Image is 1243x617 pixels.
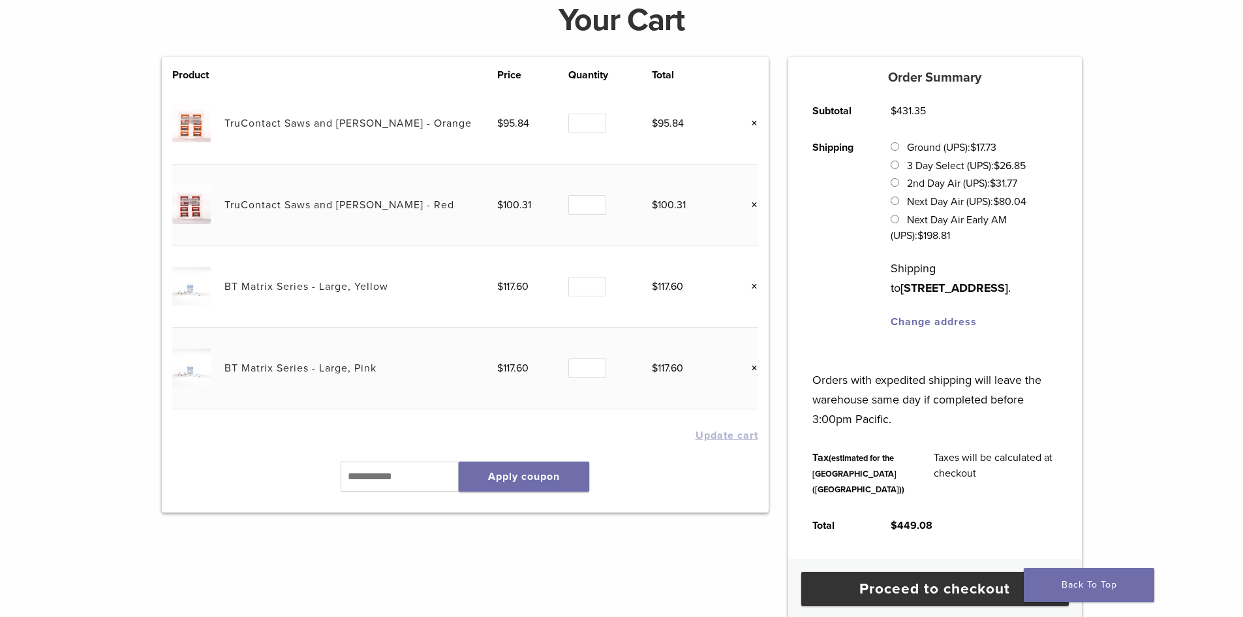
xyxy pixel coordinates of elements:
label: Next Day Air (UPS): [907,195,1026,208]
bdi: 117.60 [652,280,683,293]
th: Quantity [568,67,652,83]
span: $ [994,159,1000,172]
bdi: 198.81 [917,229,950,242]
bdi: 31.77 [990,177,1017,190]
bdi: 117.60 [497,280,529,293]
th: Total [798,507,876,544]
span: $ [891,104,897,118]
small: (estimated for the [GEOGRAPHIC_DATA] ([GEOGRAPHIC_DATA])) [812,453,904,495]
a: Remove this item [741,115,758,132]
span: $ [652,198,658,212]
h1: Your Cart [152,5,1092,36]
th: Price [497,67,568,83]
label: Ground (UPS): [907,141,996,154]
a: Remove this item [741,197,758,214]
th: Tax [798,439,919,507]
img: BT Matrix Series - Large, Pink [172,349,211,387]
img: BT Matrix Series - Large, Yellow [172,267,211,306]
a: BT Matrix Series - Large, Yellow [224,280,388,293]
bdi: 17.73 [970,141,996,154]
span: $ [652,280,658,293]
span: $ [652,117,658,130]
th: Total [652,67,723,83]
span: $ [917,229,923,242]
strong: [STREET_ADDRESS] [900,281,1008,295]
img: TruContact Saws and Sanders - Orange [172,104,211,142]
a: Remove this item [741,278,758,295]
span: $ [497,280,503,293]
img: TruContact Saws and Sanders - Red [172,185,211,224]
bdi: 100.31 [652,198,686,212]
th: Shipping [798,129,876,340]
span: $ [652,362,658,375]
label: 3 Day Select (UPS): [907,159,1026,172]
bdi: 117.60 [497,362,529,375]
span: $ [993,195,999,208]
th: Subtotal [798,93,876,129]
bdi: 431.35 [891,104,926,118]
h5: Order Summary [788,70,1082,86]
span: $ [497,198,503,212]
button: Update cart [696,430,758,441]
a: BT Matrix Series - Large, Pink [224,362,376,375]
a: Remove this item [741,360,758,377]
span: $ [990,177,996,190]
td: Taxes will be calculated at checkout [919,439,1072,507]
label: 2nd Day Air (UPS): [907,177,1017,190]
p: Shipping to . [891,259,1057,298]
bdi: 80.04 [993,195,1026,208]
button: Apply coupon [459,462,589,492]
span: $ [970,141,976,154]
th: Product [172,67,224,83]
bdi: 117.60 [652,362,683,375]
a: Proceed to checkout [801,572,1069,606]
span: $ [497,117,503,130]
bdi: 100.31 [497,198,531,212]
a: Back To Top [1024,568,1154,602]
label: Next Day Air Early AM (UPS): [891,214,1006,242]
a: Change address [891,315,977,328]
bdi: 449.08 [891,519,932,532]
bdi: 95.84 [497,117,529,130]
a: TruContact Saws and [PERSON_NAME] - Orange [224,117,472,130]
span: $ [891,519,897,532]
span: $ [497,362,503,375]
bdi: 95.84 [652,117,684,130]
bdi: 26.85 [994,159,1026,172]
p: Orders with expedited shipping will leave the warehouse same day if completed before 3:00pm Pacific. [812,351,1057,429]
a: TruContact Saws and [PERSON_NAME] - Red [224,198,454,212]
